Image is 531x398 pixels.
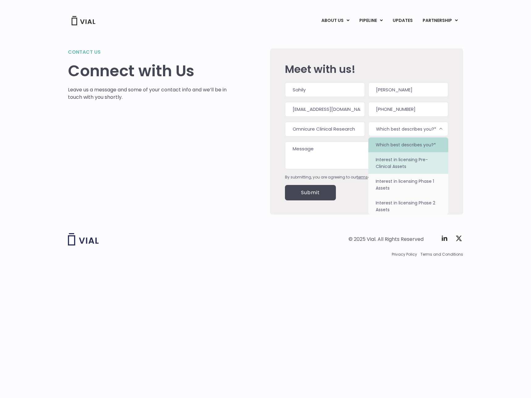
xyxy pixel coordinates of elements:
[388,15,417,26] a: UPDATES
[68,86,227,101] p: Leave us a message and some of your contact info and we’ll be in touch with you shortly.
[354,15,387,26] a: PIPELINEMenu Toggle
[285,102,365,117] input: Work email*
[357,174,368,180] a: terms
[368,152,448,174] li: Interest in licensing Pre-Clinical Assets
[349,236,424,243] div: © 2025 Vial. All Rights Reserved
[368,195,448,217] li: Interest in licensing Phase 2 Assets
[368,122,448,136] span: Which best describes you?*
[368,137,448,152] li: Which best describes you?*
[316,15,354,26] a: ABOUT USMenu Toggle
[68,233,99,245] img: Vial logo wih "Vial" spelled out
[368,82,448,97] input: Last name*
[68,62,227,80] h1: Connect with Us
[368,102,448,117] input: Phone
[68,48,227,56] h2: Contact us
[418,15,463,26] a: PARTNERSHIPMenu Toggle
[285,185,336,200] input: Submit
[392,252,417,257] a: Privacy Policy
[420,252,463,257] a: Terms and Conditions
[285,122,365,136] input: Company*
[71,16,96,25] img: Vial Logo
[285,63,448,75] h2: Meet with us!
[368,174,448,195] li: Interest in licensing Phase 1 Assets
[285,82,365,97] input: First name*
[285,174,448,180] div: By submitting, you are agreeing to our and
